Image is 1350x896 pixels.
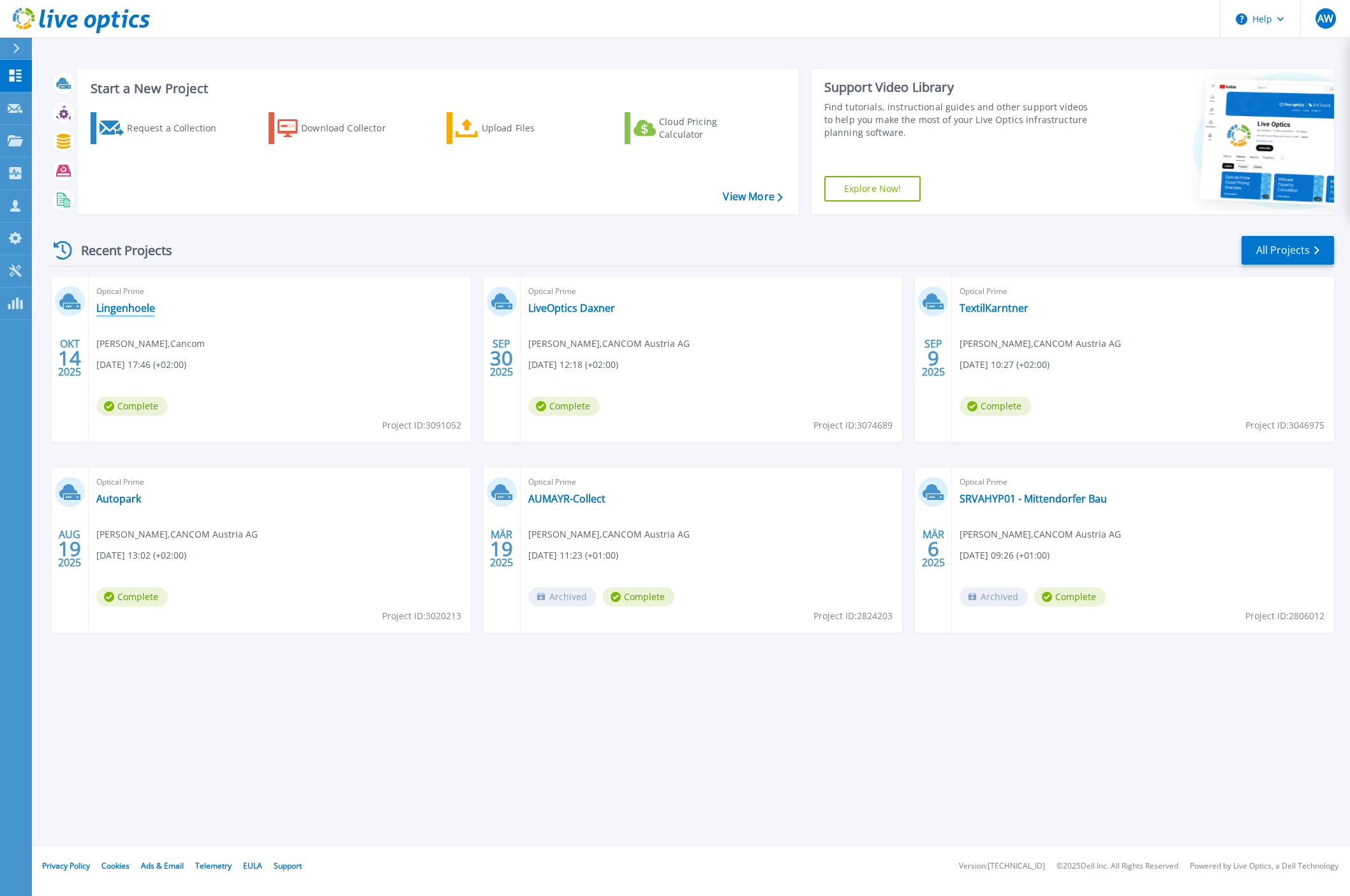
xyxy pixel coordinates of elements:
[960,475,1326,489] span: Optical Prime
[447,112,589,144] a: Upload Files
[101,860,130,871] a: Cookies
[58,353,81,364] span: 14
[490,543,513,554] span: 19
[1190,862,1339,870] li: Powered by Live Optics, a Dell Technology
[96,475,463,489] span: Optical Prime
[959,862,1045,870] li: Version: [TECHNICAL_ID]
[960,337,1121,351] span: [PERSON_NAME] , CANCOM Austria AG
[489,525,514,572] div: MÄR 2025
[127,115,229,141] div: Request a Collection
[91,112,233,144] a: Request a Collection
[960,548,1050,562] span: [DATE] 09:26 (+01:00)
[382,418,461,432] span: Project ID: 3091052
[528,548,618,562] span: [DATE] 11:23 (+01:00)
[960,587,1028,606] span: Archived
[58,543,81,554] span: 19
[96,337,205,351] span: [PERSON_NAME] , Cancom
[301,115,403,141] div: Download Collector
[1245,609,1324,623] span: Project ID: 2806012
[528,587,597,606] span: Archived
[528,284,895,298] span: Optical Prime
[813,418,893,432] span: Project ID: 3074689
[603,587,674,606] span: Complete
[960,397,1031,416] span: Complete
[96,527,258,541] span: [PERSON_NAME] , CANCOM Austria AG
[243,860,262,871] a: EULA
[528,358,618,372] span: [DATE] 12:18 (+02:00)
[960,302,1028,314] a: TextilKarntner
[42,860,90,871] a: Privacy Policy
[141,860,184,871] a: Ads & Email
[57,525,82,572] div: AUG 2025
[490,353,513,364] span: 30
[960,284,1326,298] span: Optical Prime
[489,335,514,381] div: SEP 2025
[824,79,1092,96] div: Support Video Library
[824,176,921,202] a: Explore Now!
[96,548,186,562] span: [DATE] 13:02 (+02:00)
[659,115,761,141] div: Cloud Pricing Calculator
[269,112,411,144] a: Download Collector
[528,527,690,541] span: [PERSON_NAME] , CANCOM Austria AG
[528,337,690,351] span: [PERSON_NAME] , CANCOM Austria AG
[928,353,939,364] span: 9
[1034,587,1106,606] span: Complete
[625,112,767,144] a: Cloud Pricing Calculator
[91,82,782,96] h3: Start a New Project
[1057,862,1178,870] li: © 2025 Dell Inc. All Rights Reserved
[723,191,782,203] a: View More
[382,609,461,623] span: Project ID: 3020213
[49,235,189,266] div: Recent Projects
[921,525,946,572] div: MÄR 2025
[96,302,155,314] a: Lingenhoele
[1245,418,1324,432] span: Project ID: 3046975
[928,543,939,554] span: 6
[1317,13,1333,24] span: AW
[482,115,584,141] div: Upload Files
[195,860,232,871] a: Telemetry
[528,302,615,314] a: LiveOptics Daxner
[528,397,600,416] span: Complete
[57,335,82,381] div: OKT 2025
[960,492,1107,505] a: SRVAHYP01 - Mittendorfer Bau
[96,587,168,606] span: Complete
[824,101,1092,139] div: Find tutorials, instructional guides and other support videos to help you make the most of your L...
[960,358,1050,372] span: [DATE] 10:27 (+02:00)
[528,475,895,489] span: Optical Prime
[1242,236,1334,265] a: All Projects
[960,527,1121,541] span: [PERSON_NAME] , CANCOM Austria AG
[528,492,605,505] a: AUMAYR-Collect
[96,284,463,298] span: Optical Prime
[813,609,893,623] span: Project ID: 2824203
[96,492,141,505] a: Autopark
[96,358,186,372] span: [DATE] 17:46 (+02:00)
[921,335,946,381] div: SEP 2025
[96,397,168,416] span: Complete
[274,860,302,871] a: Support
